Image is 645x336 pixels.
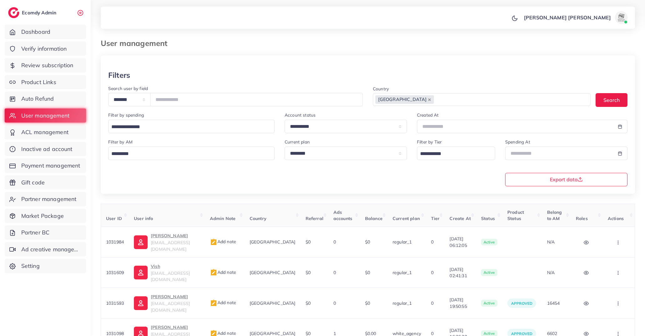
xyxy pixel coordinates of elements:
a: Dashboard [5,25,86,39]
span: [DATE] 06:12:05 [449,236,471,248]
img: ic-user-info.36bf1079.svg [134,235,148,249]
label: Filter by Tier [417,139,442,145]
a: Market Package [5,209,86,223]
span: Auto Refund [21,95,54,103]
p: [PERSON_NAME] [151,323,200,331]
a: [PERSON_NAME] [PERSON_NAME]avatar [521,11,630,24]
a: Inactive ad account [5,142,86,156]
span: regular_1 [393,239,412,245]
span: Tier [431,216,440,221]
span: Admin Note [210,216,236,221]
span: active [481,239,497,246]
input: Search for option [418,149,487,159]
a: ACL management [5,125,86,139]
p: [PERSON_NAME] [PERSON_NAME] [524,14,611,21]
span: Gift code [21,178,45,187]
span: 0 [431,300,434,306]
span: N/A [547,270,555,275]
span: Partner management [21,195,77,203]
button: Search [596,93,627,107]
div: Search for option [373,93,591,106]
span: [DATE] 19:50:55 [449,297,471,309]
span: 0 [333,300,336,306]
img: admin_note.cdd0b510.svg [210,269,217,276]
img: avatar [615,11,627,24]
span: [EMAIL_ADDRESS][DOMAIN_NAME] [151,240,190,252]
a: Review subscription [5,58,86,73]
span: active [481,300,497,307]
span: Roles [576,216,588,221]
span: Partner BC [21,228,50,237]
span: regular_1 [393,270,412,275]
span: 0 [431,239,434,245]
span: 0 [431,270,434,275]
span: Product Links [21,78,56,86]
img: admin_note.cdd0b510.svg [210,299,217,307]
img: admin_note.cdd0b510.svg [210,238,217,246]
span: approved [511,301,532,306]
a: Product Links [5,75,86,89]
span: [GEOGRAPHIC_DATA] [250,300,296,306]
span: 16454 [547,300,560,306]
span: 0 [333,239,336,245]
span: Inactive ad account [21,145,73,153]
span: [DATE] 02:41:31 [449,266,471,279]
span: 1031609 [106,270,124,275]
span: ACL management [21,128,69,136]
label: Account status [285,112,316,118]
span: Actions [608,216,624,221]
span: [EMAIL_ADDRESS][DOMAIN_NAME] [151,270,190,282]
span: Add note [210,300,236,305]
span: $0 [306,270,311,275]
p: Vish [151,263,200,270]
h2: Ecomdy Admin [22,10,58,16]
a: Partner management [5,192,86,206]
span: Current plan [393,216,420,221]
span: active [481,269,497,276]
label: Filter by spending [108,112,144,118]
span: Ads accounts [333,209,352,221]
div: Search for option [108,147,275,160]
span: Add note [210,269,236,275]
a: logoEcomdy Admin [8,7,58,18]
a: Vish[EMAIL_ADDRESS][DOMAIN_NAME] [134,263,200,283]
a: Auto Refund [5,92,86,106]
input: Search for option [109,149,267,159]
span: Export data [550,177,583,182]
a: [PERSON_NAME][EMAIL_ADDRESS][DOMAIN_NAME] [134,232,200,252]
a: Ad creative management [5,242,86,257]
span: [GEOGRAPHIC_DATA] [375,95,434,104]
span: [EMAIL_ADDRESS][DOMAIN_NAME] [151,301,190,313]
span: 0 [333,270,336,275]
span: Create At [449,216,470,221]
span: $0 [306,300,311,306]
a: Gift code [5,175,86,190]
label: Filter by AM [108,139,133,145]
span: Balance [365,216,383,221]
span: [GEOGRAPHIC_DATA] [250,270,296,275]
span: Product Status [507,209,524,221]
span: Status [481,216,495,221]
span: Country [250,216,267,221]
img: logo [8,7,19,18]
span: Review subscription [21,61,74,69]
span: Belong to AM [547,209,562,221]
a: User management [5,108,86,123]
button: Export data [505,173,627,186]
div: Search for option [108,120,275,133]
span: User management [21,112,69,120]
span: N/A [547,239,555,245]
label: Created At [417,112,439,118]
p: [PERSON_NAME] [151,293,200,300]
span: $0 [365,270,370,275]
label: Spending At [505,139,530,145]
span: Add note [210,239,236,244]
label: Country [373,86,389,92]
span: $0 [365,300,370,306]
img: ic-user-info.36bf1079.svg [134,266,148,279]
h3: Filters [108,71,130,80]
span: Setting [21,262,40,270]
span: User ID [106,216,122,221]
span: 1031984 [106,239,124,245]
img: ic-user-info.36bf1079.svg [134,296,148,310]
